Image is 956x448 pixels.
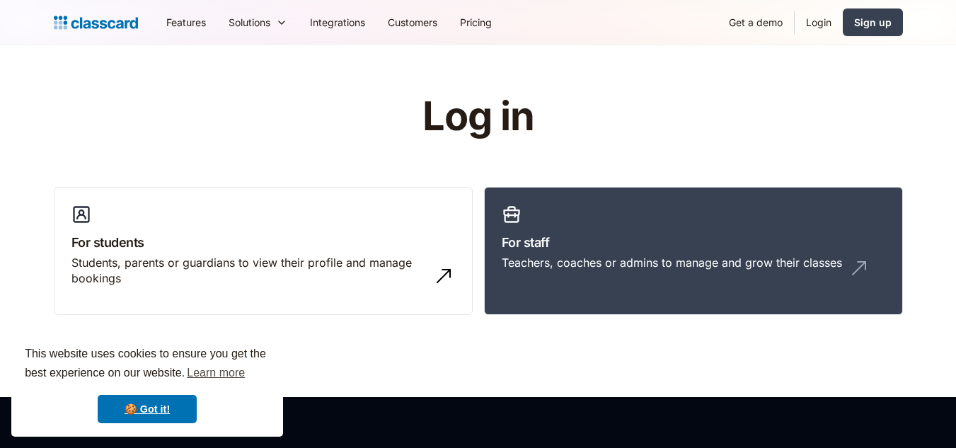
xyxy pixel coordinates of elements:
[229,15,270,30] div: Solutions
[299,6,376,38] a: Integrations
[718,6,794,38] a: Get a demo
[71,255,427,287] div: Students, parents or guardians to view their profile and manage bookings
[217,6,299,38] div: Solutions
[854,15,892,30] div: Sign up
[376,6,449,38] a: Customers
[98,395,197,423] a: dismiss cookie message
[502,255,842,270] div: Teachers, coaches or admins to manage and grow their classes
[253,95,703,139] h1: Log in
[155,6,217,38] a: Features
[25,345,270,384] span: This website uses cookies to ensure you get the best experience on our website.
[502,233,885,252] h3: For staff
[185,362,247,384] a: learn more about cookies
[484,187,903,316] a: For staffTeachers, coaches or admins to manage and grow their classes
[449,6,503,38] a: Pricing
[71,233,455,252] h3: For students
[11,332,283,437] div: cookieconsent
[795,6,843,38] a: Login
[54,13,138,33] a: home
[843,8,903,36] a: Sign up
[54,187,473,316] a: For studentsStudents, parents or guardians to view their profile and manage bookings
